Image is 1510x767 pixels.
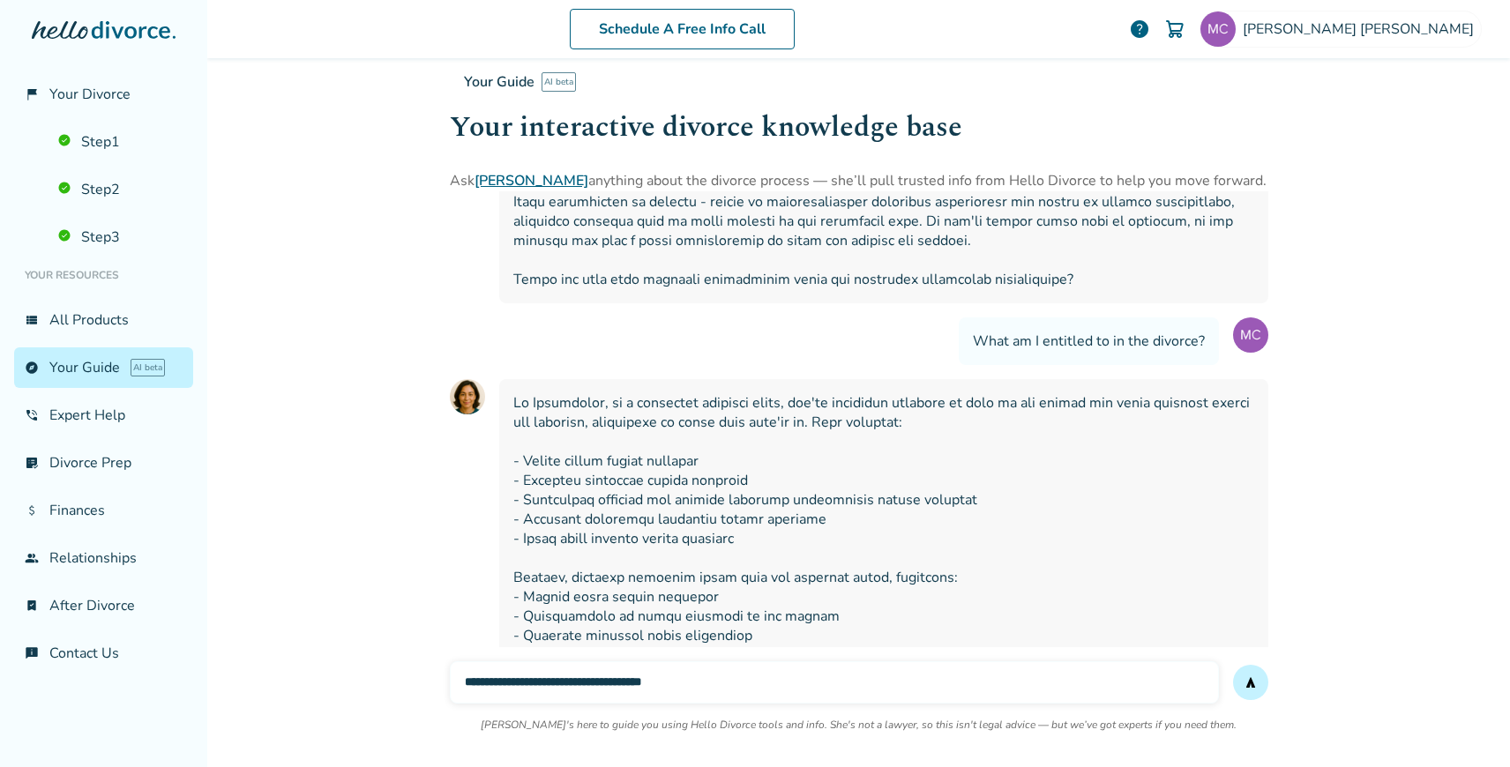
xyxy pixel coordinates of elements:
[542,72,576,92] span: AI beta
[475,171,588,190] a: [PERSON_NAME]
[14,490,193,531] a: attach_moneyFinances
[1233,665,1268,700] button: send
[48,122,193,162] a: Step1
[25,456,39,470] span: list_alt_check
[1243,19,1481,39] span: [PERSON_NAME] [PERSON_NAME]
[48,169,193,210] a: Step2
[49,85,131,104] span: Your Divorce
[973,331,1205,351] span: What am I entitled to in the divorce?
[131,359,165,376] span: AI beta
[14,300,193,340] a: view_listAll Products
[450,379,485,414] img: AI Assistant
[25,87,39,101] span: flag_2
[25,551,39,565] span: group
[14,633,193,674] a: chat_infoContact Us
[464,72,534,92] span: Your Guide
[1233,317,1268,353] img: User
[14,585,193,626] a: bookmark_checkAfter Divorce
[25,599,39,613] span: bookmark_check
[25,408,39,422] span: phone_in_talk
[450,106,1268,149] h1: Your interactive divorce knowledge base
[14,257,193,293] li: Your Resources
[25,503,39,518] span: attach_money
[14,395,193,436] a: phone_in_talkExpert Help
[14,74,193,115] a: flag_2Your Divorce
[25,313,39,327] span: view_list
[14,538,193,578] a: groupRelationships
[1244,675,1258,689] span: send
[48,217,193,257] a: Step3
[570,9,795,49] a: Schedule A Free Info Call
[1164,19,1185,40] img: Cart
[25,646,39,660] span: chat_info
[1129,19,1150,40] a: help
[1200,11,1236,47] img: Testing CA
[14,443,193,483] a: list_alt_checkDivorce Prep
[481,718,1237,732] p: [PERSON_NAME]'s here to guide you using Hello Divorce tools and info. She's not a lawyer, so this...
[25,361,39,375] span: explore
[450,170,1268,191] p: Ask anything about the divorce process — she’ll pull trusted info from Hello Divorce to help you ...
[14,347,193,388] a: exploreYour GuideAI beta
